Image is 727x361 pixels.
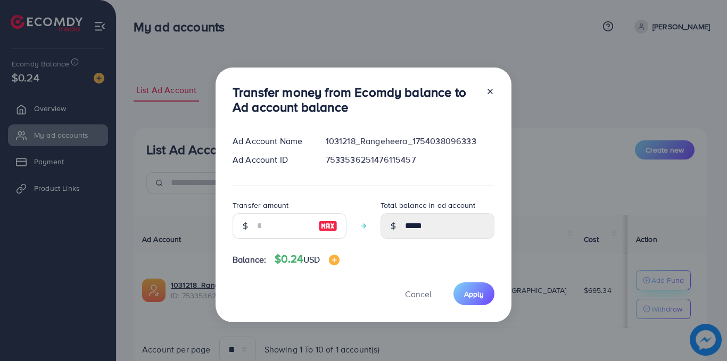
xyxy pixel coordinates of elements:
[381,200,475,211] label: Total balance in ad account
[224,154,317,166] div: Ad Account ID
[318,220,337,232] img: image
[405,288,432,300] span: Cancel
[329,255,340,265] img: image
[233,200,288,211] label: Transfer amount
[392,282,445,305] button: Cancel
[317,135,503,147] div: 1031218_Rangeheera_1754038096333
[464,289,484,299] span: Apply
[453,282,494,305] button: Apply
[233,85,477,115] h3: Transfer money from Ecomdy balance to Ad account balance
[275,253,339,266] h4: $0.24
[233,254,266,266] span: Balance:
[317,154,503,166] div: 7533536251476115457
[303,254,320,265] span: USD
[224,135,317,147] div: Ad Account Name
